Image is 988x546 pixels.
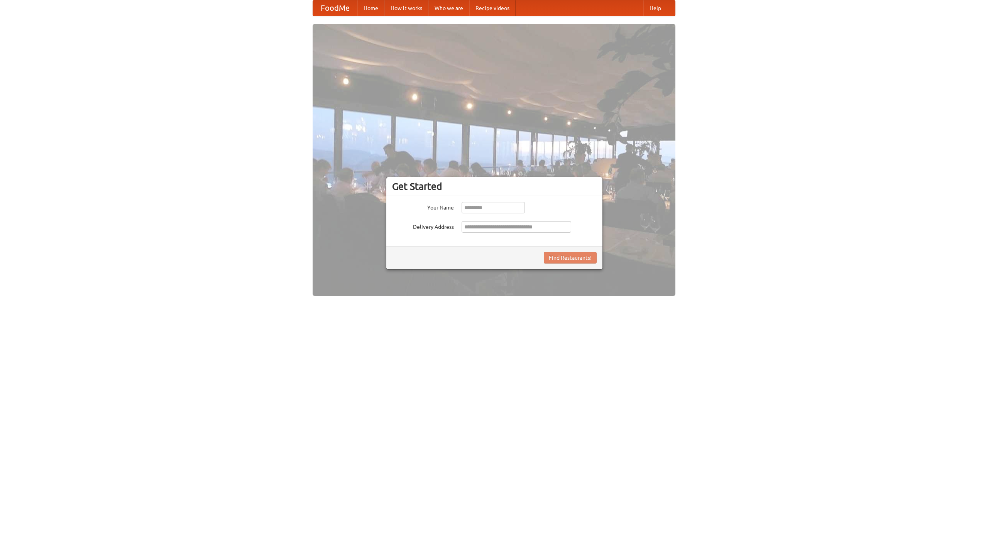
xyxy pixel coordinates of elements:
h3: Get Started [392,181,597,192]
a: Who we are [428,0,469,16]
button: Find Restaurants! [544,252,597,264]
label: Your Name [392,202,454,211]
a: How it works [384,0,428,16]
a: Help [643,0,667,16]
label: Delivery Address [392,221,454,231]
a: FoodMe [313,0,357,16]
a: Recipe videos [469,0,516,16]
a: Home [357,0,384,16]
